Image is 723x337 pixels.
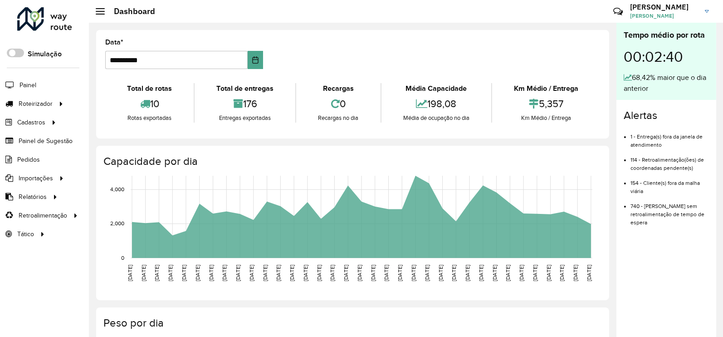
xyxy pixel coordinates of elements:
text: [DATE] [438,265,444,281]
text: [DATE] [249,265,254,281]
text: [DATE] [424,265,430,281]
h3: [PERSON_NAME] [630,3,698,11]
div: Km Médio / Entrega [494,83,598,94]
a: Contato Rápido [608,2,628,21]
text: [DATE] [262,265,268,281]
text: [DATE] [532,265,538,281]
text: [DATE] [289,265,295,281]
text: [DATE] [451,265,457,281]
div: 00:02:40 [624,41,709,72]
li: 154 - Cliente(s) fora da malha viária [630,172,709,195]
li: 740 - [PERSON_NAME] sem retroalimentação de tempo de espera [630,195,709,227]
text: [DATE] [518,265,524,281]
text: [DATE] [235,265,241,281]
text: [DATE] [303,265,308,281]
text: [DATE] [478,265,484,281]
div: 5,357 [494,94,598,114]
div: 10 [107,94,191,114]
text: 2,000 [110,221,124,227]
text: [DATE] [370,265,376,281]
span: Painel de Sugestão [19,136,73,146]
span: Tático [17,229,34,239]
text: [DATE] [195,265,200,281]
span: Retroalimentação [19,211,67,220]
text: [DATE] [221,265,227,281]
div: Tempo médio por rota [624,29,709,41]
text: [DATE] [167,265,173,281]
label: Data [105,37,123,48]
span: Cadastros [17,118,45,127]
h2: Dashboard [105,6,155,16]
text: [DATE] [505,265,511,281]
h4: Capacidade por dia [103,155,600,168]
div: Recargas no dia [298,114,378,123]
div: Média Capacidade [384,83,489,94]
span: Painel [20,80,36,90]
text: [DATE] [357,265,362,281]
text: [DATE] [343,265,349,281]
text: [DATE] [572,265,578,281]
li: 1 - Entrega(s) fora da janela de atendimento [630,126,709,149]
text: 0 [121,255,124,261]
text: [DATE] [397,265,403,281]
span: [PERSON_NAME] [630,12,698,20]
div: Média de ocupação no dia [384,114,489,123]
div: 68,42% maior que o dia anterior [624,72,709,94]
text: [DATE] [546,265,552,281]
div: Total de entregas [197,83,293,94]
span: Relatórios [19,192,47,202]
label: Simulação [28,49,62,59]
text: [DATE] [559,265,565,281]
div: Rotas exportadas [107,114,191,123]
text: [DATE] [154,265,160,281]
div: Entregas exportadas [197,114,293,123]
text: [DATE] [329,265,335,281]
text: [DATE] [384,265,390,281]
span: Roteirizador [19,99,53,109]
text: [DATE] [410,265,416,281]
span: Pedidos [17,155,40,164]
h4: Peso por dia [103,317,600,330]
span: Importações [19,173,53,183]
div: Recargas [298,83,378,94]
text: [DATE] [492,265,498,281]
text: [DATE] [275,265,281,281]
div: 176 [197,94,293,114]
text: 4,000 [110,186,124,192]
text: [DATE] [181,265,187,281]
h4: Alertas [624,109,709,122]
button: Choose Date [248,51,263,69]
li: 114 - Retroalimentação(ões) de coordenadas pendente(s) [630,149,709,172]
text: [DATE] [316,265,322,281]
text: [DATE] [464,265,470,281]
text: [DATE] [208,265,214,281]
div: Total de rotas [107,83,191,94]
text: [DATE] [127,265,133,281]
div: 0 [298,94,378,114]
div: Km Médio / Entrega [494,114,598,123]
text: [DATE] [141,265,147,281]
div: 198,08 [384,94,489,114]
text: [DATE] [586,265,592,281]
